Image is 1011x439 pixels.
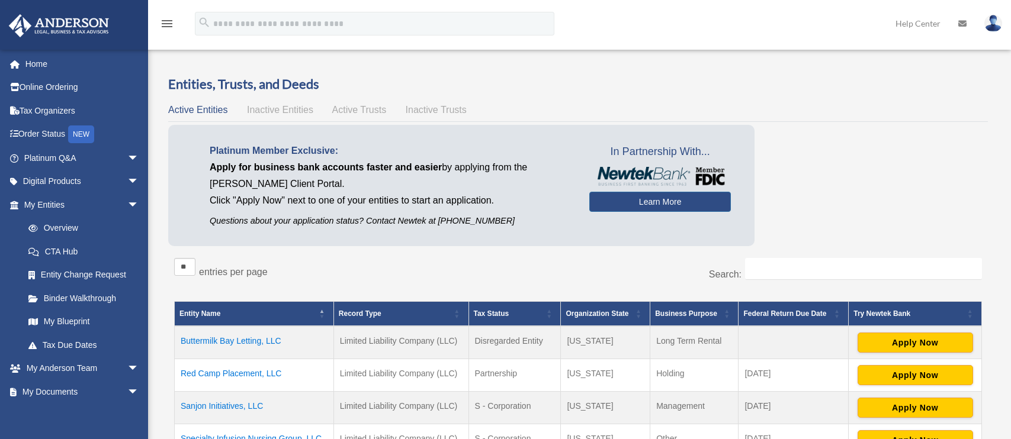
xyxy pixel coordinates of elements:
[5,14,113,37] img: Anderson Advisors Platinum Portal
[739,302,849,327] th: Federal Return Due Date: Activate to sort
[739,392,849,424] td: [DATE]
[17,310,151,334] a: My Blueprint
[160,21,174,31] a: menu
[655,309,717,318] span: Business Purpose
[853,306,964,321] div: Try Newtek Bank
[17,263,151,287] a: Entity Change Request
[8,380,157,404] a: My Documentsarrow_drop_down
[17,217,145,240] a: Overview
[68,125,94,143] div: NEW
[333,359,468,392] td: Limited Liability Company (LLC)
[650,326,739,359] td: Long Term Rental
[198,16,211,29] i: search
[210,159,572,192] p: by applying from the [PERSON_NAME] Client Portal.
[8,76,157,99] a: Online Ordering
[595,167,725,186] img: NewtekBankLogoSM.png
[8,357,157,380] a: My Anderson Teamarrow_drop_down
[858,333,973,353] button: Apply Now
[468,392,561,424] td: S - Corporation
[339,309,381,318] span: Record Type
[175,392,334,424] td: Sanjon Initiatives, LLC
[468,359,561,392] td: Partnership
[650,392,739,424] td: Management
[332,105,387,115] span: Active Trusts
[650,302,739,327] th: Business Purpose: Activate to sort
[127,146,151,170] span: arrow_drop_down
[175,302,334,327] th: Entity Name: Activate to invert sorting
[210,192,572,209] p: Click "Apply Now" next to one of your entities to start an application.
[561,392,650,424] td: [US_STATE]
[199,267,268,277] label: entries per page
[333,392,468,424] td: Limited Liability Company (LLC)
[406,105,467,115] span: Inactive Trusts
[247,105,313,115] span: Inactive Entities
[589,143,731,162] span: In Partnership With...
[8,52,157,76] a: Home
[17,333,151,357] a: Tax Due Dates
[17,286,151,310] a: Binder Walkthrough
[561,359,650,392] td: [US_STATE]
[8,146,157,170] a: Platinum Q&Aarrow_drop_down
[858,365,973,385] button: Apply Now
[858,398,973,418] button: Apply Now
[566,309,628,318] span: Organization State
[589,192,731,212] a: Learn More
[650,359,739,392] td: Holding
[709,269,742,279] label: Search:
[168,75,988,93] h3: Entities, Trusts, and Deeds
[175,359,334,392] td: Red Camp Placement, LLC
[127,170,151,194] span: arrow_drop_down
[561,302,650,327] th: Organization State: Activate to sort
[127,380,151,404] span: arrow_drop_down
[739,359,849,392] td: [DATE]
[8,193,151,217] a: My Entitiesarrow_drop_down
[333,326,468,359] td: Limited Liability Company (LLC)
[210,143,572,159] p: Platinum Member Exclusive:
[8,99,157,122] a: Tax Organizers
[160,17,174,31] i: menu
[561,326,650,359] td: [US_STATE]
[168,105,227,115] span: Active Entities
[17,240,151,263] a: CTA Hub
[179,309,220,318] span: Entity Name
[8,122,157,147] a: Order StatusNEW
[8,170,157,193] a: Digital Productsarrow_drop_down
[468,326,561,359] td: Disregarded Entity
[743,309,826,318] span: Federal Return Due Date
[333,302,468,327] th: Record Type: Activate to sort
[175,326,334,359] td: Buttermilk Bay Letting, LLC
[127,193,151,217] span: arrow_drop_down
[468,302,561,327] th: Tax Status: Activate to sort
[474,309,509,318] span: Tax Status
[127,357,151,381] span: arrow_drop_down
[984,15,1002,32] img: User Pic
[210,214,572,228] p: Questions about your application status? Contact Newtek at [PHONE_NUMBER]
[210,162,442,172] span: Apply for business bank accounts faster and easier
[849,302,982,327] th: Try Newtek Bank : Activate to sort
